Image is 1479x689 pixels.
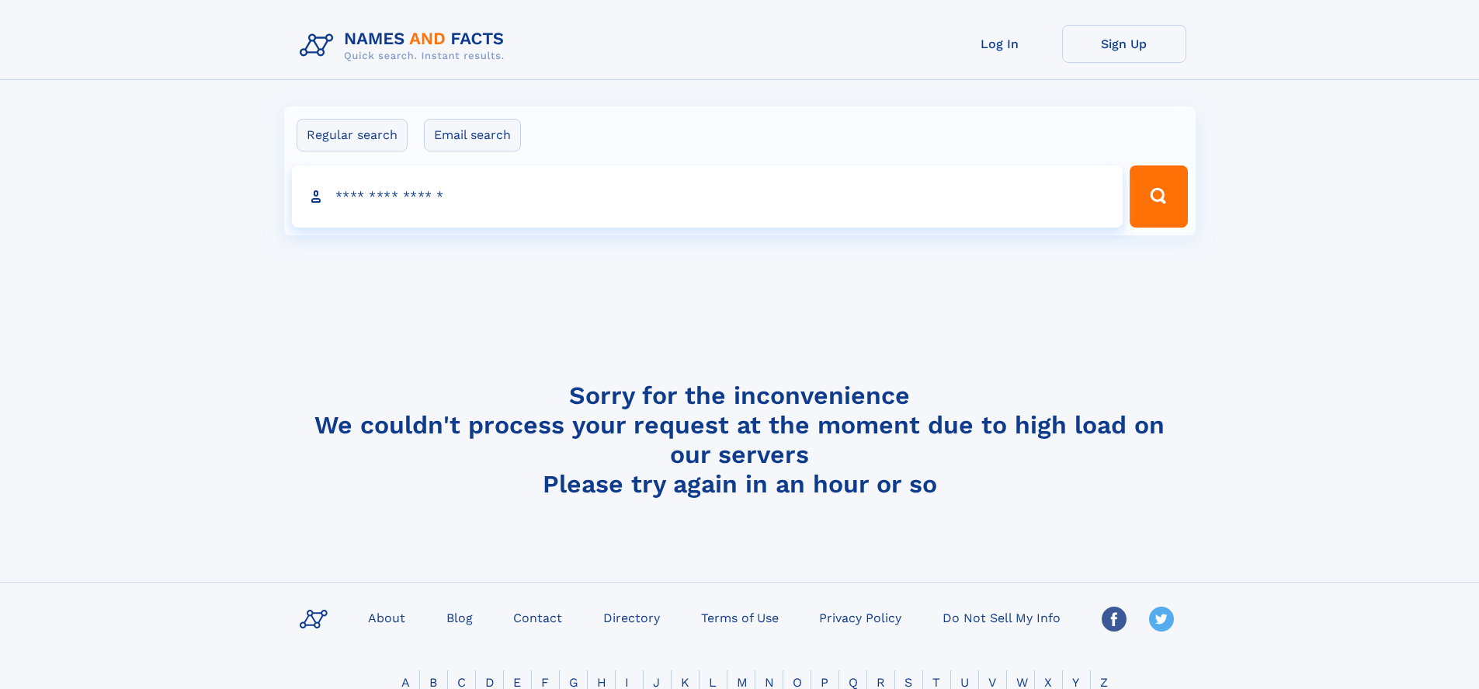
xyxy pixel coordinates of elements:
a: Terms of Use [695,606,785,628]
label: Email search [424,119,521,151]
a: Do Not Sell My Info [936,606,1067,628]
a: Directory [597,606,666,628]
a: Privacy Policy [813,606,908,628]
a: Contact [507,606,568,628]
h4: Sorry for the inconvenience We couldn't process your request at the moment due to high load on ou... [293,381,1186,499]
a: Blog [440,606,479,628]
button: Search Button [1130,165,1187,228]
label: Regular search [297,119,408,151]
img: Facebook [1102,607,1127,632]
a: Sign Up [1062,25,1186,63]
a: Log In [938,25,1062,63]
input: search input [292,165,1123,228]
img: Logo Names and Facts [293,25,517,67]
img: Twitter [1149,607,1174,632]
a: About [362,606,411,628]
